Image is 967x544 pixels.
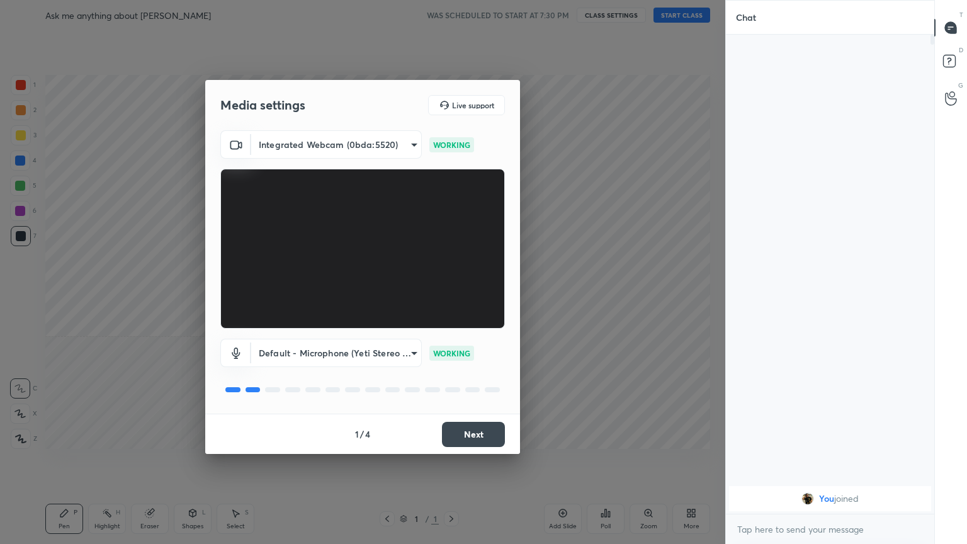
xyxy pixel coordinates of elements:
div: Integrated Webcam (0bda:5520) [251,339,422,367]
h4: 1 [355,428,359,441]
h4: 4 [365,428,370,441]
div: grid [726,484,934,514]
p: D [959,45,963,55]
button: Next [442,422,505,447]
img: 972cef165c4e428681d13a87c9ec34ae.jpg [801,492,814,505]
p: Chat [726,1,766,34]
span: joined [834,494,859,504]
p: T [959,10,963,20]
h2: Media settings [220,97,305,113]
div: Integrated Webcam (0bda:5520) [251,130,422,159]
span: You [819,494,834,504]
p: WORKING [433,139,470,150]
h4: / [360,428,364,441]
p: G [958,81,963,90]
p: WORKING [433,348,470,359]
h5: Live support [452,101,494,109]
